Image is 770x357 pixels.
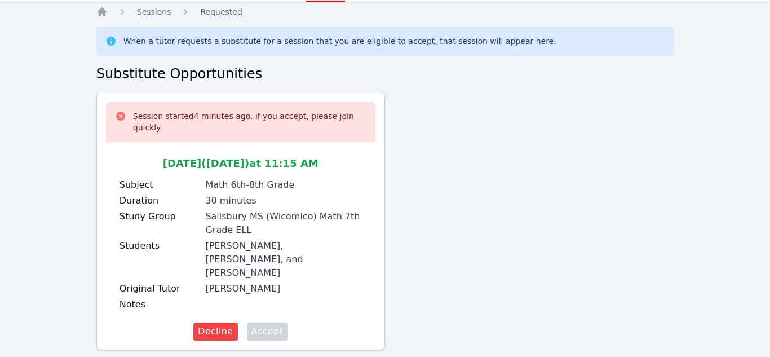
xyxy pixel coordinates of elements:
[251,325,284,338] span: Accept
[137,6,171,17] a: Sessions
[198,325,233,338] span: Decline
[205,239,361,280] div: [PERSON_NAME], [PERSON_NAME], and [PERSON_NAME]
[193,323,238,341] button: Decline
[205,282,361,296] div: [PERSON_NAME]
[137,7,171,16] span: Sessions
[120,194,199,208] label: Duration
[205,210,361,237] div: Salisbury MS (Wicomico) Math 7th Grade ELL
[120,298,199,311] label: Notes
[163,157,318,169] span: [DATE] ([DATE]) at 11:15 AM
[120,178,199,192] label: Subject
[123,36,556,47] div: When a tutor requests a substitute for a session that you are eligible to accept, that session wi...
[205,194,361,208] div: 30 minutes
[120,239,199,253] label: Students
[247,323,288,341] button: Accept
[200,6,242,17] a: Requested
[120,282,199,296] label: Original Tutor
[96,65,674,83] h2: Substitute Opportunities
[133,111,366,133] div: Session started 4 minutes ago. if you accept, please join quickly.
[205,178,361,192] div: Math 6th-8th Grade
[120,210,199,223] label: Study Group
[200,7,242,16] span: Requested
[96,6,674,17] nav: Breadcrumb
